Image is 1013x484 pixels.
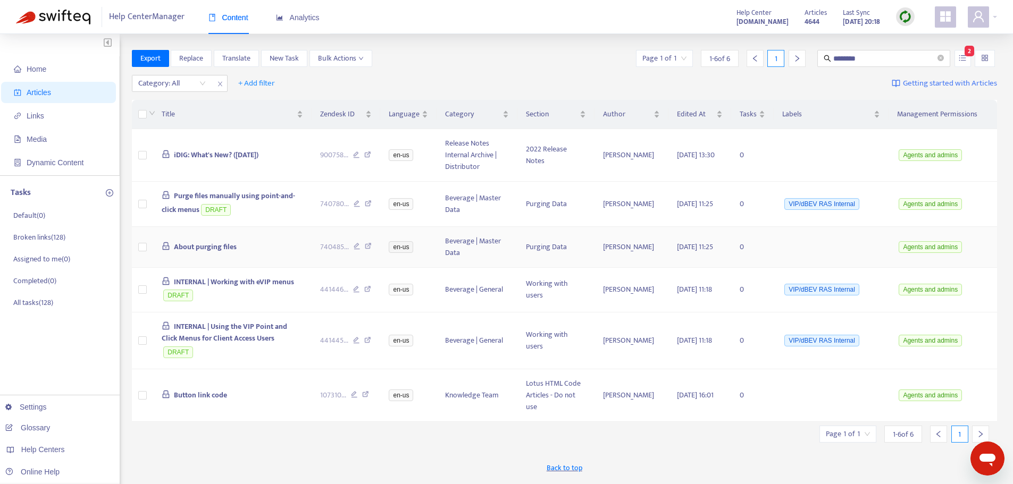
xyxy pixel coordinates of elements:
div: 1 [767,50,784,67]
a: Getting started with Articles [892,75,997,92]
span: 900758 ... [320,149,348,161]
span: [DATE] 16:01 [677,389,714,401]
td: Purging Data [517,182,595,227]
td: [PERSON_NAME] [595,182,668,227]
td: Beverage | Master Data [437,227,517,268]
span: Author [603,108,651,120]
span: [DATE] 13:30 [677,149,715,161]
span: Language [389,108,420,120]
td: 0 [731,182,774,227]
span: 2 [965,46,974,56]
span: 1 - 6 of 6 [893,429,914,440]
td: 0 [731,312,774,369]
span: Agents and admins [899,335,962,346]
span: Agents and admins [899,284,962,295]
span: book [208,14,216,21]
span: lock [162,321,170,330]
span: Agents and admins [899,149,962,161]
span: Export [140,53,161,64]
span: iDIG: What's New? ([DATE]) [174,149,258,161]
span: Agents and admins [899,241,962,253]
span: DRAFT [163,290,193,301]
span: unordered-list [959,54,966,62]
span: appstore [939,10,952,23]
p: Assigned to me ( 0 ) [13,253,70,265]
th: Management Permissions [889,100,997,129]
span: Tasks [740,108,757,120]
td: Release Notes Internal Archive | Distributor [437,129,517,182]
strong: [DATE] 20:18 [843,16,880,28]
td: 0 [731,268,774,313]
span: Help Center Manager [109,7,185,27]
button: Export [132,50,169,67]
span: Labels [782,108,871,120]
span: 107310 ... [320,389,346,401]
span: en-us [389,149,413,161]
td: 2022 Release Notes [517,129,595,182]
span: Bulk Actions [318,53,364,64]
p: Tasks [11,186,31,199]
iframe: Button to launch messaging window [970,441,1004,475]
span: search [824,55,831,62]
span: + Add filter [238,77,275,90]
span: Articles [27,88,51,97]
span: close [213,78,227,90]
span: Button link code [174,389,227,401]
span: 1 - 6 of 6 [709,53,730,64]
span: Articles [805,7,827,19]
span: right [793,55,801,62]
span: Agents and admins [899,389,962,401]
th: Title [153,100,312,129]
span: Category [445,108,500,120]
td: 0 [731,227,774,268]
td: [PERSON_NAME] [595,369,668,422]
td: [PERSON_NAME] [595,227,668,268]
span: account-book [14,89,21,96]
th: Edited At [668,100,731,129]
span: [DATE] 11:25 [677,198,713,210]
span: link [14,112,21,120]
th: Language [380,100,437,129]
span: Purge files manually using point-and-click menus [162,190,296,216]
span: lock [162,150,170,158]
th: Author [595,100,668,129]
button: unordered-list [955,50,971,67]
th: Section [517,100,595,129]
span: DRAFT [201,204,231,216]
td: Purging Data [517,227,595,268]
span: Title [162,108,295,120]
span: Home [27,65,46,73]
img: image-link [892,79,900,88]
button: Translate [214,50,259,67]
button: New Task [261,50,307,67]
td: Lotus HTML Code Articles - Do not use [517,369,595,422]
span: close-circle [937,55,944,61]
span: 441445 ... [320,335,348,346]
p: Broken links ( 128 ) [13,232,65,243]
button: + Add filter [230,75,283,92]
td: 0 [731,129,774,182]
td: Beverage | Master Data [437,182,517,227]
td: 0 [731,369,774,422]
span: VIP/dBEV RAS Internal [784,335,859,346]
span: down [358,56,364,61]
span: Last Sync [843,7,870,19]
span: user [972,10,985,23]
img: Swifteq [16,10,90,24]
span: en-us [389,389,413,401]
td: Working with users [517,312,595,369]
span: area-chart [276,14,283,21]
span: Dynamic Content [27,158,83,167]
td: Working with users [517,268,595,313]
span: Back to top [547,462,582,473]
td: [PERSON_NAME] [595,268,668,313]
span: home [14,65,21,73]
span: DRAFT [163,346,193,358]
a: [DOMAIN_NAME] [736,15,789,28]
span: left [751,55,759,62]
span: New Task [270,53,299,64]
span: container [14,159,21,166]
p: Default ( 0 ) [13,210,45,221]
span: en-us [389,335,413,346]
strong: 4644 [805,16,819,28]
